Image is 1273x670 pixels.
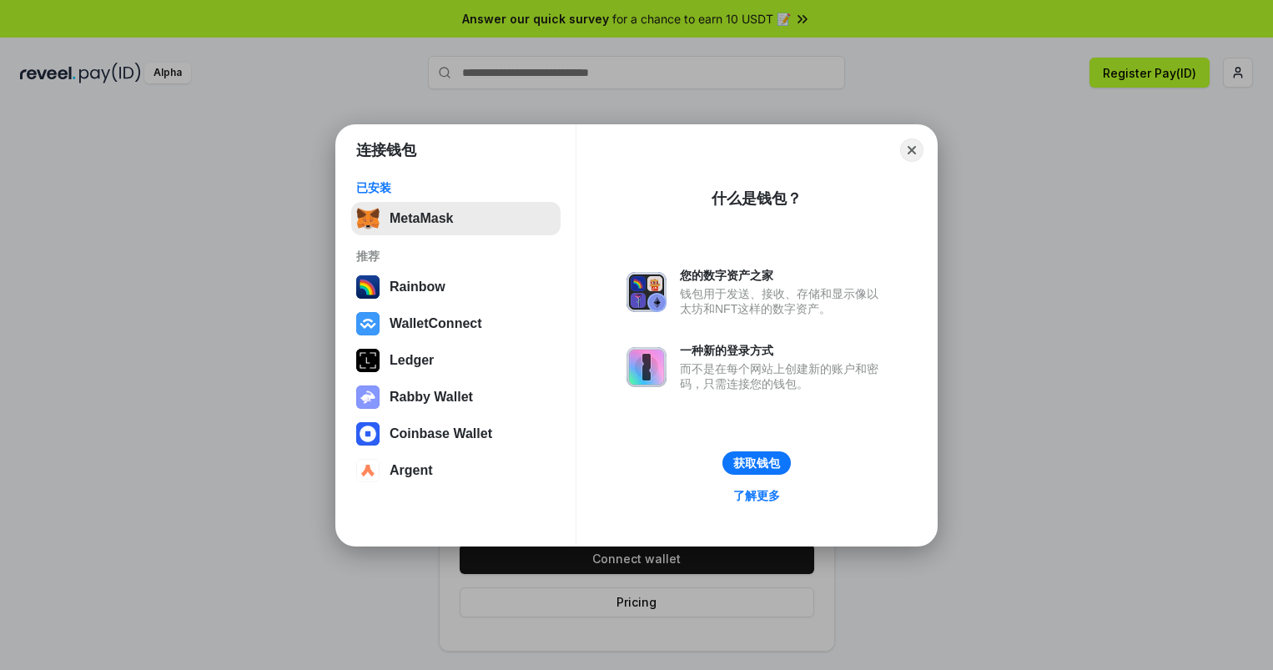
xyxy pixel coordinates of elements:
div: Coinbase Wallet [390,426,492,441]
div: MetaMask [390,211,453,226]
div: 获取钱包 [733,456,780,471]
button: MetaMask [351,202,561,235]
div: WalletConnect [390,316,482,331]
button: Rabby Wallet [351,380,561,414]
div: 了解更多 [733,488,780,503]
button: Rainbow [351,270,561,304]
h1: 连接钱包 [356,140,416,160]
div: 钱包用于发送、接收、存储和显示像以太坊和NFT这样的数字资产。 [680,286,887,316]
div: 推荐 [356,249,556,264]
button: WalletConnect [351,307,561,340]
div: 一种新的登录方式 [680,343,887,358]
img: svg+xml,%3Csvg%20xmlns%3D%22http%3A%2F%2Fwww.w3.org%2F2000%2Fsvg%22%20fill%3D%22none%22%20viewBox... [626,272,667,312]
button: Close [900,139,923,162]
img: svg+xml,%3Csvg%20width%3D%2228%22%20height%3D%2228%22%20viewBox%3D%220%200%2028%2028%22%20fill%3D... [356,422,380,446]
div: Argent [390,463,433,478]
div: 您的数字资产之家 [680,268,887,283]
button: Coinbase Wallet [351,417,561,451]
img: svg+xml,%3Csvg%20width%3D%22120%22%20height%3D%22120%22%20viewBox%3D%220%200%20120%20120%22%20fil... [356,275,380,299]
div: 而不是在每个网站上创建新的账户和密码，只需连接您的钱包。 [680,361,887,391]
a: 了解更多 [723,485,790,506]
img: svg+xml,%3Csvg%20width%3D%2228%22%20height%3D%2228%22%20viewBox%3D%220%200%2028%2028%22%20fill%3D... [356,459,380,482]
div: Rainbow [390,280,445,295]
div: Ledger [390,353,434,368]
img: svg+xml,%3Csvg%20xmlns%3D%22http%3A%2F%2Fwww.w3.org%2F2000%2Fsvg%22%20fill%3D%22none%22%20viewBox... [626,347,667,387]
div: 什么是钱包？ [712,189,802,209]
div: 已安装 [356,180,556,195]
img: svg+xml,%3Csvg%20fill%3D%22none%22%20height%3D%2233%22%20viewBox%3D%220%200%2035%2033%22%20width%... [356,207,380,230]
div: Rabby Wallet [390,390,473,405]
img: svg+xml,%3Csvg%20xmlns%3D%22http%3A%2F%2Fwww.w3.org%2F2000%2Fsvg%22%20width%3D%2228%22%20height%3... [356,349,380,372]
img: svg+xml,%3Csvg%20width%3D%2228%22%20height%3D%2228%22%20viewBox%3D%220%200%2028%2028%22%20fill%3D... [356,312,380,335]
img: svg+xml,%3Csvg%20xmlns%3D%22http%3A%2F%2Fwww.w3.org%2F2000%2Fsvg%22%20fill%3D%22none%22%20viewBox... [356,385,380,409]
button: Argent [351,454,561,487]
button: Ledger [351,344,561,377]
button: 获取钱包 [722,451,791,475]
